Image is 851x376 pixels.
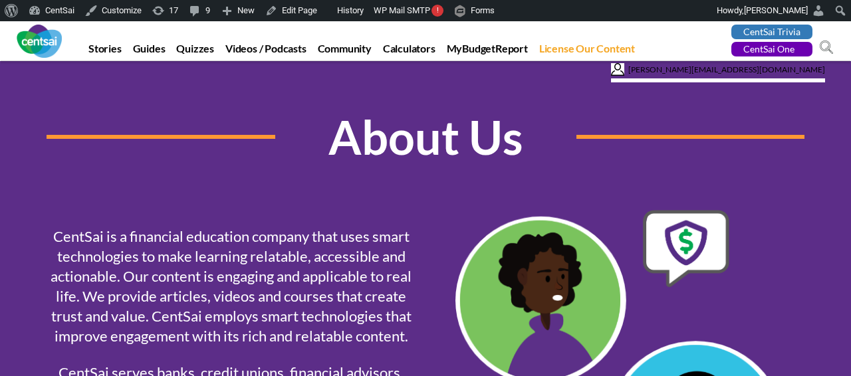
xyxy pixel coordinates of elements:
[17,25,62,58] img: CentSai
[313,42,376,60] a: Community
[431,5,443,17] span: !
[731,25,812,39] a: CentSai Trivia
[84,42,126,60] a: Stories
[744,5,808,15] span: [PERSON_NAME]
[172,42,219,60] a: Quizzes
[731,42,812,56] a: CentSai One
[128,42,170,60] a: Guides
[611,63,825,82] a: [PERSON_NAME][EMAIL_ADDRESS][DOMAIN_NAME]
[378,42,440,60] a: Calculators
[47,227,416,346] p: CentSai is a financial education company that uses smart technologies to make learning relatable,...
[221,42,311,60] a: Videos / Podcasts
[624,63,825,76] span: [PERSON_NAME][EMAIL_ADDRESS][DOMAIN_NAME]
[535,42,640,60] a: License Our Content
[275,104,576,170] span: About Us
[442,42,533,60] a: MyBudgetReport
